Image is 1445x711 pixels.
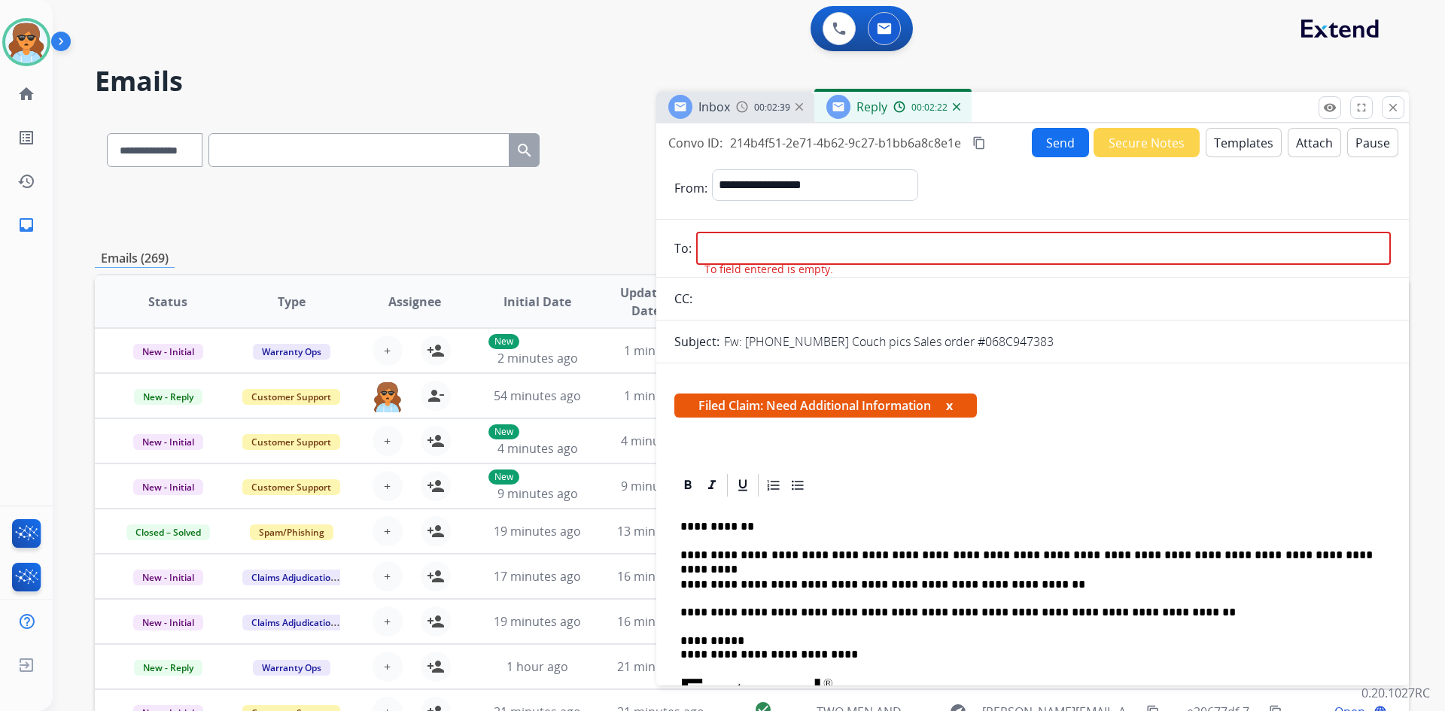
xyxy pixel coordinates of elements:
span: New - Reply [134,389,202,405]
span: Claims Adjudication [242,615,345,630]
span: + [384,612,391,630]
span: 1 minute ago [624,342,698,359]
button: Attach [1288,128,1341,157]
mat-icon: fullscreen [1355,101,1368,114]
span: New - Initial [133,479,203,495]
span: 2 minutes ago [497,350,578,366]
mat-icon: inbox [17,216,35,234]
span: Status [148,293,187,311]
button: x [946,397,953,415]
mat-icon: person_add [427,522,445,540]
mat-icon: list_alt [17,129,35,147]
span: + [384,522,391,540]
p: New [488,424,519,439]
mat-icon: history [17,172,35,190]
span: 17 minutes ago [494,568,581,585]
p: Emails (269) [95,249,175,268]
button: + [373,426,403,456]
span: Customer Support [242,479,340,495]
span: + [384,477,391,495]
span: 214b4f51-2e71-4b62-9c27-b1bb6a8c8e1e [730,135,961,151]
mat-icon: person_remove [427,387,445,405]
span: New - Initial [133,434,203,450]
span: Claims Adjudication [242,570,345,585]
span: New - Initial [133,570,203,585]
span: 00:02:22 [911,102,948,114]
p: To: [674,239,692,257]
mat-icon: content_copy [972,136,986,150]
span: Initial Date [503,293,571,311]
p: Convo ID: [668,134,722,152]
mat-icon: search [516,141,534,160]
span: Customer Support [242,434,340,450]
span: 1 minute ago [624,387,698,404]
mat-icon: person_add [427,477,445,495]
span: Updated Date [612,284,680,320]
p: Fw: [PHONE_NUMBER] Couch pics Sales order #068C947383 [724,333,1054,351]
img: agent-avatar [373,381,403,412]
span: Warranty Ops [253,344,330,360]
span: 1 hour ago [507,658,568,675]
p: From: [674,179,707,197]
button: + [373,606,403,637]
span: 4 minutes ago [497,440,578,457]
p: Subject: [674,333,719,351]
span: Type [278,293,306,311]
span: 13 minutes ago [617,523,704,539]
button: Templates [1206,128,1282,157]
span: New - Initial [133,615,203,630]
div: Underline [732,474,754,497]
span: Customer Support [242,389,340,405]
button: + [373,561,403,591]
mat-icon: person_add [427,342,445,360]
span: 19 minutes ago [494,523,581,539]
span: 21 minutes ago [617,658,704,675]
span: Reply [856,99,887,115]
span: Assignee [388,293,441,311]
div: Bold [677,474,699,497]
span: 19 minutes ago [494,613,581,630]
button: Secure Notes [1094,128,1200,157]
mat-icon: home [17,85,35,103]
span: 4 minutes ago [621,433,701,449]
span: + [384,658,391,676]
span: Closed – Solved [126,524,210,540]
span: + [384,567,391,585]
p: CC: [674,290,692,308]
mat-icon: person_add [427,612,445,630]
img: avatar [5,21,47,63]
button: + [373,471,403,501]
span: 9 minutes ago [497,485,578,502]
button: Pause [1347,128,1398,157]
mat-icon: person_add [427,567,445,585]
button: + [373,336,403,366]
span: New - Reply [134,660,202,676]
button: + [373,516,403,546]
mat-icon: close [1386,101,1400,114]
span: 54 minutes ago [494,387,581,404]
button: Send [1032,128,1089,157]
div: Bullet List [786,474,809,497]
span: 00:02:39 [754,102,790,114]
span: 9 minutes ago [621,478,701,494]
p: New [488,469,519,485]
mat-icon: remove_red_eye [1323,101,1337,114]
span: New - Initial [133,344,203,360]
span: + [384,432,391,450]
span: Warranty Ops [253,660,330,676]
button: + [373,652,403,682]
p: 0.20.1027RC [1361,684,1430,702]
div: Ordered List [762,474,785,497]
h2: Emails [95,66,1409,96]
span: + [384,342,391,360]
span: To field entered is empty. [704,262,833,277]
mat-icon: person_add [427,432,445,450]
p: New [488,334,519,349]
div: Italic [701,474,723,497]
mat-icon: person_add [427,658,445,676]
span: 16 minutes ago [617,568,704,585]
span: Spam/Phishing [250,524,333,540]
span: Inbox [698,99,730,115]
span: 16 minutes ago [617,613,704,630]
span: Filed Claim: Need Additional Information [674,393,977,418]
